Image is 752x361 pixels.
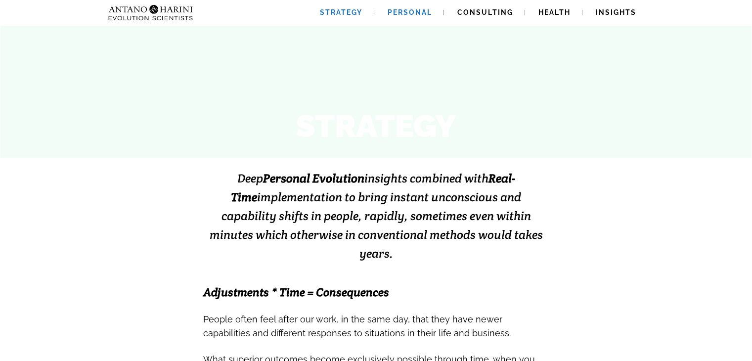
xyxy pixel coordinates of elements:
[388,8,432,16] span: Personal
[263,171,364,186] strong: Personal Evolution
[210,171,543,261] span: Deep insights combined with implementation to bring instant unconscious and capability shifts in ...
[203,285,389,300] span: Adjustments * Time = Consequences
[320,8,362,16] span: Strategy
[296,107,456,144] strong: STRATEGY
[538,8,571,16] span: Health
[203,314,511,338] span: People often feel after our work, in the same day, that they have newer capabilities and differen...
[457,8,513,16] span: Consulting
[596,8,636,16] span: Insights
